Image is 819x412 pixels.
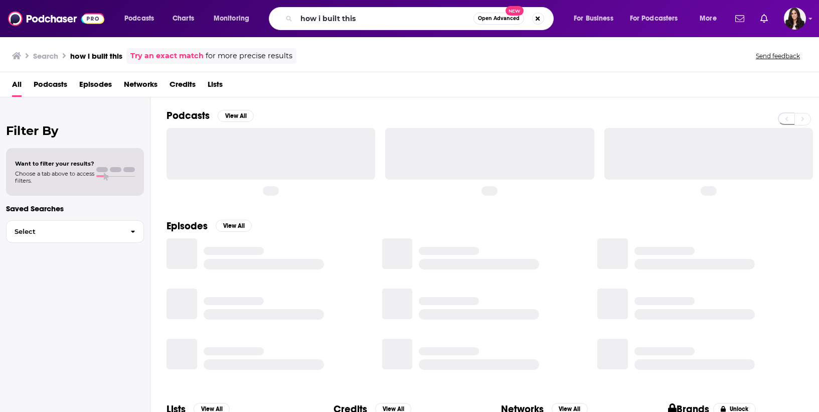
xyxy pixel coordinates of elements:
[15,160,94,167] span: Want to filter your results?
[130,50,204,62] a: Try an exact match
[756,10,772,27] a: Show notifications dropdown
[700,12,717,26] span: More
[167,109,210,122] h2: Podcasts
[15,170,94,184] span: Choose a tab above to access filters.
[7,228,122,235] span: Select
[124,76,157,97] a: Networks
[208,76,223,97] a: Lists
[731,10,748,27] a: Show notifications dropdown
[8,9,104,28] img: Podchaser - Follow, Share and Rate Podcasts
[278,7,563,30] div: Search podcasts, credits, & more...
[33,51,58,61] h3: Search
[117,11,167,27] button: open menu
[784,8,806,30] img: User Profile
[478,16,520,21] span: Open Advanced
[218,110,254,122] button: View All
[753,52,803,60] button: Send feedback
[34,76,67,97] a: Podcasts
[216,220,252,232] button: View All
[630,12,678,26] span: For Podcasters
[207,11,262,27] button: open menu
[623,11,693,27] button: open menu
[170,76,196,97] a: Credits
[473,13,524,25] button: Open AdvancedNew
[173,12,194,26] span: Charts
[784,8,806,30] span: Logged in as RebeccaShapiro
[567,11,626,27] button: open menu
[70,51,122,61] h3: how i built this
[693,11,729,27] button: open menu
[6,220,144,243] button: Select
[574,12,613,26] span: For Business
[166,11,200,27] a: Charts
[6,204,144,213] p: Saved Searches
[6,123,144,138] h2: Filter By
[12,76,22,97] a: All
[167,109,254,122] a: PodcastsView All
[506,6,524,16] span: New
[206,50,292,62] span: for more precise results
[124,12,154,26] span: Podcasts
[214,12,249,26] span: Monitoring
[79,76,112,97] a: Episodes
[167,220,208,232] h2: Episodes
[296,11,473,27] input: Search podcasts, credits, & more...
[167,220,252,232] a: EpisodesView All
[784,8,806,30] button: Show profile menu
